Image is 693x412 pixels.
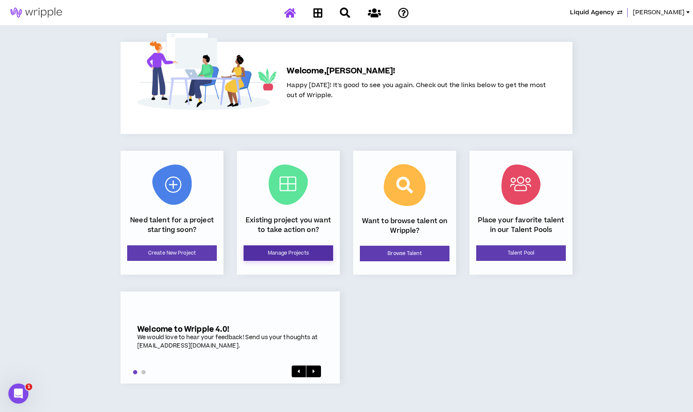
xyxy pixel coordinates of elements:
[633,8,685,17] span: [PERSON_NAME]
[287,65,546,77] h5: Welcome, [PERSON_NAME] !
[570,8,622,17] button: Liquid Agency
[269,165,308,205] img: Current Projects
[287,81,546,100] span: Happy [DATE]! It's good to see you again. Check out the links below to get the most out of Wripple.
[244,245,333,261] a: Manage Projects
[152,165,192,205] img: New Project
[26,384,32,390] span: 1
[244,216,333,234] p: Existing project you want to take action on?
[501,165,541,205] img: Talent Pool
[8,384,28,404] iframe: Intercom live chat
[476,216,566,234] p: Place your favorite talent in our Talent Pools
[137,334,323,350] div: We would love to hear your feedback! Send us your thoughts at [EMAIL_ADDRESS][DOMAIN_NAME].
[360,216,449,235] p: Want to browse talent on Wripple?
[570,8,614,17] span: Liquid Agency
[137,325,323,334] h5: Welcome to Wripple 4.0!
[360,246,449,261] a: Browse Talent
[476,245,566,261] a: Talent Pool
[127,216,217,234] p: Need talent for a project starting soon?
[127,245,217,261] a: Create New Project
